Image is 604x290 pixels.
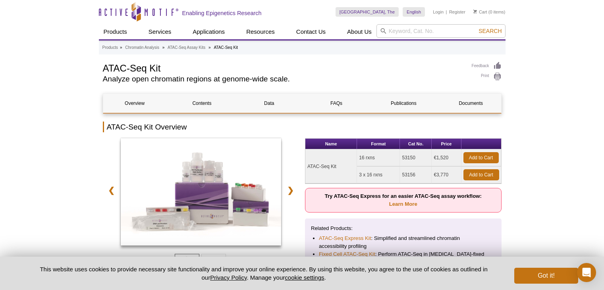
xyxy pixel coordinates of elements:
a: Login [433,9,444,15]
li: : Simplified and streamlined chromatin accessibility profiling [319,234,488,250]
a: Publications [372,94,435,113]
a: Learn More [389,201,417,207]
a: Cart [473,9,487,15]
td: 3 x 16 rxns [357,166,400,184]
td: 53150 [400,149,432,166]
button: Search [476,27,504,35]
a: ATAC-Seq Express Kit [319,234,371,242]
a: Services [144,24,176,39]
li: ATAC-Seq Kit [214,45,238,50]
td: 53156 [400,166,432,184]
li: | [446,7,447,17]
a: Products [102,44,118,51]
button: Got it! [514,268,578,284]
a: Applications [188,24,230,39]
a: Print [472,72,502,81]
a: Data [237,94,301,113]
a: About Us [342,24,376,39]
h2: Enabling Epigenetics Research [182,10,262,17]
button: cookie settings [285,274,324,281]
a: English [403,7,425,17]
li: (0 items) [473,7,506,17]
td: 16 rxns [357,149,400,166]
th: Price [432,139,461,149]
a: Register [449,9,465,15]
a: Resources [241,24,280,39]
h2: Analyze open chromatin regions at genome-wide scale. [103,75,464,83]
th: Name [305,139,357,149]
input: Keyword, Cat. No. [376,24,506,38]
img: Your Cart [473,10,477,14]
a: Contents [170,94,233,113]
a: Add to Cart [463,152,499,163]
li: : Perform ATAC-Seq in [MEDICAL_DATA]-fixed cells [319,250,488,266]
a: ❯ [282,181,299,199]
span: Search [479,28,502,34]
a: ATAC-Seq Kit [121,138,282,248]
a: Documents [439,94,502,113]
li: » [120,45,122,50]
a: Contact Us [291,24,330,39]
li: » [208,45,211,50]
a: Fixed Cell ATAC-Seq Kit [319,250,375,258]
a: Overview [103,94,166,113]
a: Chromatin Analysis [125,44,159,51]
th: Cat No. [400,139,432,149]
p: Related Products: [311,224,496,232]
a: ATAC-Seq Assay Kits [168,44,205,51]
a: Privacy Policy [210,274,247,281]
a: [GEOGRAPHIC_DATA], The [336,7,399,17]
li: » [162,45,165,50]
a: Add to Cart [463,169,499,180]
h1: ATAC-Seq Kit [103,62,464,73]
img: ATAC-Seq Kit [121,138,282,246]
th: Format [357,139,400,149]
td: €3,770 [432,166,461,184]
a: Feedback [472,62,502,70]
a: FAQs [305,94,368,113]
strong: Try ATAC-Seq Express for an easier ATAC-Seq assay workflow: [325,193,482,207]
td: ATAC-Seq Kit [305,149,357,184]
a: Products [99,24,132,39]
p: This website uses cookies to provide necessary site functionality and improve your online experie... [26,265,502,282]
div: Open Intercom Messenger [577,263,596,282]
td: €1,520 [432,149,461,166]
a: ❮ [103,181,120,199]
h2: ATAC-Seq Kit Overview [103,122,502,132]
